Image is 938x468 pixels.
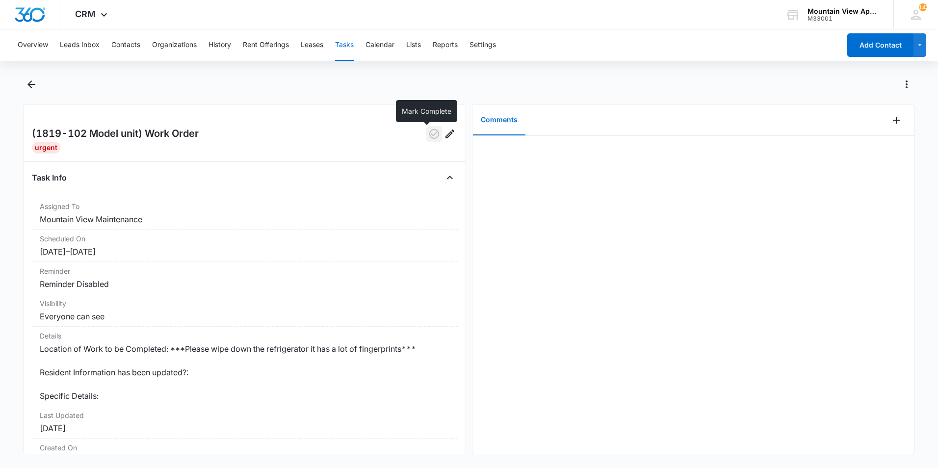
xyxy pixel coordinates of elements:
dd: Everyone can see [40,311,450,322]
button: Overview [18,29,48,61]
div: VisibilityEveryone can see [32,294,458,327]
button: Calendar [365,29,394,61]
dt: Last Updated [40,410,450,420]
button: Rent Offerings [243,29,289,61]
dd: Location of Work to be Completed: ***Please wipe down the refrigerator it has a lot of fingerprin... [40,343,450,402]
dd: [DATE] – [DATE] [40,246,450,258]
div: Mark Complete [396,100,457,122]
div: Urgent [32,142,60,154]
div: ReminderReminder Disabled [32,262,458,294]
dt: Assigned To [40,201,450,211]
span: CRM [75,9,96,19]
dt: Scheduled On [40,234,450,244]
div: notifications count [919,3,927,11]
button: Actions [899,77,914,92]
div: account name [808,7,879,15]
h2: (1819-102 Model unit) Work Order [32,126,199,142]
dd: Mountain View Maintenance [40,213,450,225]
button: Lists [406,29,421,61]
button: Settings [469,29,496,61]
button: Contacts [111,29,140,61]
div: account id [808,15,879,22]
button: Tasks [335,29,354,61]
dd: [DATE] [40,422,450,434]
button: Add Comment [888,112,904,128]
span: 143 [919,3,927,11]
div: Last Updated[DATE] [32,406,458,439]
h4: Task Info [32,172,67,183]
button: History [208,29,231,61]
button: Add Contact [847,33,913,57]
button: Reports [433,29,458,61]
dt: Created On [40,442,450,453]
dt: Visibility [40,298,450,309]
dd: Reminder Disabled [40,278,450,290]
button: Leads Inbox [60,29,100,61]
button: Close [442,170,458,185]
dt: Reminder [40,266,450,276]
button: Edit [442,126,458,142]
dt: Details [40,331,450,341]
div: Assigned ToMountain View Maintenance [32,197,458,230]
div: DetailsLocation of Work to be Completed: ***Please wipe down the refrigerator it has a lot of fin... [32,327,458,406]
button: Organizations [152,29,197,61]
div: Scheduled On[DATE]–[DATE] [32,230,458,262]
button: Leases [301,29,323,61]
button: Back [24,77,39,92]
button: Comments [473,105,525,135]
